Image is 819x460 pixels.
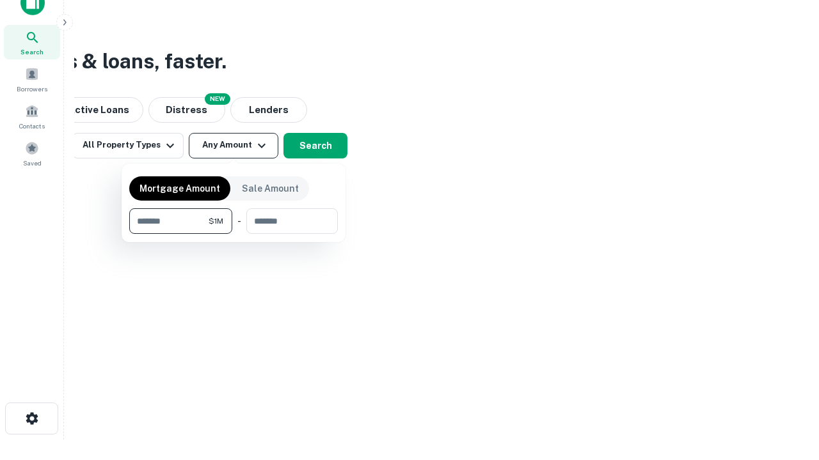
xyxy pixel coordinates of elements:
[242,181,299,195] p: Sale Amount
[755,358,819,419] iframe: Chat Widget
[139,181,220,195] p: Mortgage Amount
[209,215,223,227] span: $1M
[237,208,241,234] div: -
